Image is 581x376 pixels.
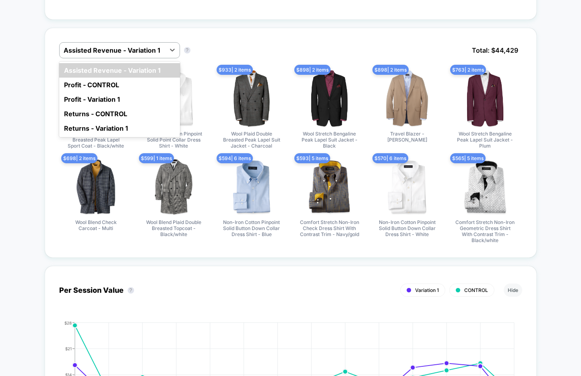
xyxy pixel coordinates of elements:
span: $ 570 | 6 items [372,153,408,163]
img: Comfort Stretch Non-Iron Check Dress Shirt With Contrast Trim - Navy/gold [301,159,358,215]
span: Wool Plaid Double Breasted Peak Lapel Suit Jacket - Charcoal [221,131,282,149]
div: Returns - CONTROL [59,107,180,121]
span: $ 599 | 1 items [139,153,174,163]
span: $ 898 | 2 items [372,65,409,75]
span: $ 763 | 2 items [450,65,486,75]
span: $ 594 | 6 items [217,153,253,163]
img: Non-Iron Cotton Pinpoint Solid Button Down Collar Dress Shirt - White [379,159,435,215]
span: Non-Iron Cotton Pinpoint Solid Button Down Collar Dress Shirt - Blue [221,219,282,237]
img: Travel Blazer - Tan [379,70,435,127]
img: Wool Plaid Double Breasted Peak Lapel Suit Jacket - Charcoal [223,70,280,127]
span: $ 933 | 2 items [217,65,253,75]
span: Travel Blazer - [PERSON_NAME] [377,131,437,143]
img: Wool Stretch Bengaline Peak Lapel Suit Jacket - Plum [457,70,513,127]
span: Wool Blend Plaid Double Breasted Topcoat - Black/white [143,219,204,237]
span: Wool Houndstooth Single Breasted Peak Lapel Sport Coat - Black/white [66,131,126,149]
span: Wool Blend Check Carcoat - Multi [66,219,126,231]
span: Non-Iron Cotton Pinpoint Solid Point Collar Dress Shirt - White [143,131,204,149]
button: ? [184,47,190,53]
img: Wool Blend Check Carcoat - Multi [68,159,124,215]
span: Wool Stretch Bengaline Peak Lapel Suit Jacket - Plum [455,131,515,149]
button: Hide [504,284,522,297]
div: Profit - CONTROL [59,78,180,92]
span: Wool Stretch Bengaline Peak Lapel Suit Jacket - Black [299,131,360,149]
span: Variation 1 [415,287,439,293]
span: Comfort Stretch Non-Iron Geometric Dress Shirt With Contrast Trim - Black/white [455,219,515,243]
tspan: $21 [65,346,72,351]
div: Profit - Variation 1 [59,92,180,107]
div: Returns - Variation 1 [59,121,180,136]
img: Wool Stretch Bengaline Peak Lapel Suit Jacket - Black [301,70,358,127]
span: Non-Iron Cotton Pinpoint Solid Button Down Collar Dress Shirt - White [377,219,437,237]
span: $ 698 | 2 items [61,153,97,163]
span: $ 898 | 2 items [294,65,331,75]
img: Wool Blend Plaid Double Breasted Topcoat - Black/white [145,159,202,215]
div: Assisted Revenue - Variation 1 [59,63,180,78]
span: Comfort Stretch Non-Iron Check Dress Shirt With Contrast Trim - Navy/gold [299,219,360,237]
button: ? [128,287,134,294]
span: $ 593 | 5 items [294,153,330,163]
span: Total: $ 44,429 [468,42,522,58]
img: Comfort Stretch Non-Iron Geometric Dress Shirt With Contrast Trim - Black/white [457,159,513,215]
img: Non-Iron Cotton Pinpoint Solid Button Down Collar Dress Shirt - Blue [223,159,280,215]
span: CONTROL [464,287,488,293]
span: $ 565 | 5 items [450,153,486,163]
tspan: $28 [64,320,72,325]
